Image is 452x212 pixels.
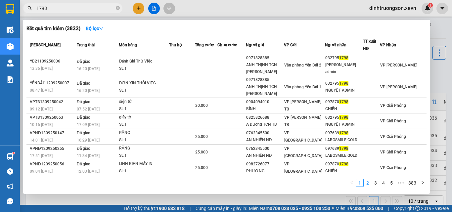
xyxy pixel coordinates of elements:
span: 1798 [339,162,348,166]
span: 30.000 [195,103,208,108]
span: 1798 [339,115,348,120]
img: warehouse-icon [7,26,14,33]
span: Thu hộ [169,43,182,47]
div: SL: 1 [119,121,169,128]
div: 097639 [325,130,363,137]
span: VP Giải Phóng [380,165,406,170]
span: 25.000 [195,150,208,154]
span: Văn phòng Yên Bái 1 [284,85,322,89]
li: Next Page [419,179,427,187]
span: VP Giải Phóng [380,150,406,154]
span: Chưa cước [217,43,237,47]
div: SL: 1 [119,106,169,113]
span: question-circle [7,168,13,175]
div: YB21109250006 [30,58,75,65]
div: YÊNBÁI11209250007 [30,80,75,87]
sup: 1 [13,152,15,154]
div: LINH KIỆN MÁY IN [119,160,169,168]
div: Đánh Giá Thử Việc [119,58,169,65]
div: ANH THỊNH TCN [PERSON_NAME] [246,62,284,75]
span: 25.000 [195,165,208,170]
a: 3 [372,179,379,187]
button: Bộ lọcdown [80,23,109,34]
span: Đã giao [77,59,90,64]
span: 16:29 [DATE] [77,138,100,143]
div: SL: 1 [119,137,169,144]
span: 1798 [339,81,348,86]
span: 17:09 [DATE] [77,122,100,127]
span: 16:20 [DATE] [77,88,100,93]
div: 0971828385 [246,76,284,83]
div: [PERSON_NAME] admin [325,62,363,75]
span: 1798 [339,131,348,135]
div: NGUYỆT ADMIN [325,121,363,128]
span: Đã giao [77,162,90,166]
span: close-circle [116,6,120,10]
h3: Kết quả tìm kiếm ( 3822 ) [26,25,80,32]
span: Trạng thái [77,43,95,47]
span: VP [GEOGRAPHIC_DATA] [284,162,322,174]
span: down [99,26,104,31]
span: [PERSON_NAME] [30,43,61,47]
button: right [419,179,427,187]
img: solution-icon [7,76,14,83]
div: VPNĐ1209250056 [30,161,75,168]
span: 1798 [339,146,348,151]
div: AN NHIÊN NĐ [246,137,284,144]
div: 0904094010 [246,99,284,106]
div: giấy tờ [119,114,169,121]
li: 5 [387,179,395,187]
div: NGUYỆT ADMIN [325,87,363,94]
span: 1798 [339,100,348,104]
span: Đã giao [77,146,90,151]
div: LABOSMILE GOLD [325,137,363,144]
span: VP Giải Phóng [380,134,406,139]
span: 09:04 [DATE] [30,169,53,174]
button: left [348,179,356,187]
div: 097870 [325,161,363,168]
span: VP Gửi [284,43,296,47]
div: SL: 1 [119,65,169,72]
div: 0971828385 [246,55,284,62]
span: Văn phòng Yên Bái 2 [284,63,322,67]
span: 10:16 [DATE] [30,122,53,127]
div: SL: 1 [119,87,169,94]
div: 097639 [325,145,363,152]
span: 07:52 [DATE] [77,107,100,111]
li: 4 [380,179,387,187]
div: 097870 [325,99,363,106]
span: 08:47 [DATE] [30,88,53,93]
div: BÌNH [246,106,284,112]
span: 16:20 [DATE] [77,66,100,71]
span: VP [GEOGRAPHIC_DATA] [284,146,322,158]
div: VPTB1309250063 [30,114,75,121]
img: logo-vxr [6,4,14,14]
div: CHIẾN [325,106,363,112]
span: Tổng cước [195,43,214,47]
li: 1 [356,179,364,187]
span: Người nhận [325,43,346,47]
span: VP [PERSON_NAME] [380,85,417,89]
span: VP [PERSON_NAME] TB [284,115,321,127]
strong: Bộ lọc [86,26,104,31]
span: 11:34 [DATE] [77,153,100,158]
div: VPNĐ1209250255 [30,145,75,152]
div: RĂNG [119,145,169,152]
div: LABOSMILE GOLD [325,152,363,159]
span: TT xuất HĐ [363,39,376,51]
img: warehouse-icon [7,153,14,160]
div: 0982726077 [246,161,284,168]
a: 383 [406,179,418,187]
span: 25.000 [195,134,208,139]
span: left [350,181,354,185]
span: 17:51 [DATE] [30,153,53,158]
div: ĐƠN XIN THÔI VIỆC [119,80,169,87]
span: VP [PERSON_NAME] [380,63,417,67]
div: 0762345500 [246,145,284,152]
span: 13:36 [DATE] [30,66,53,71]
li: 383 [406,179,419,187]
span: close-circle [116,5,120,12]
img: warehouse-icon [7,60,14,66]
span: Đã giao [77,115,90,120]
span: VP Nhận [380,43,396,47]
